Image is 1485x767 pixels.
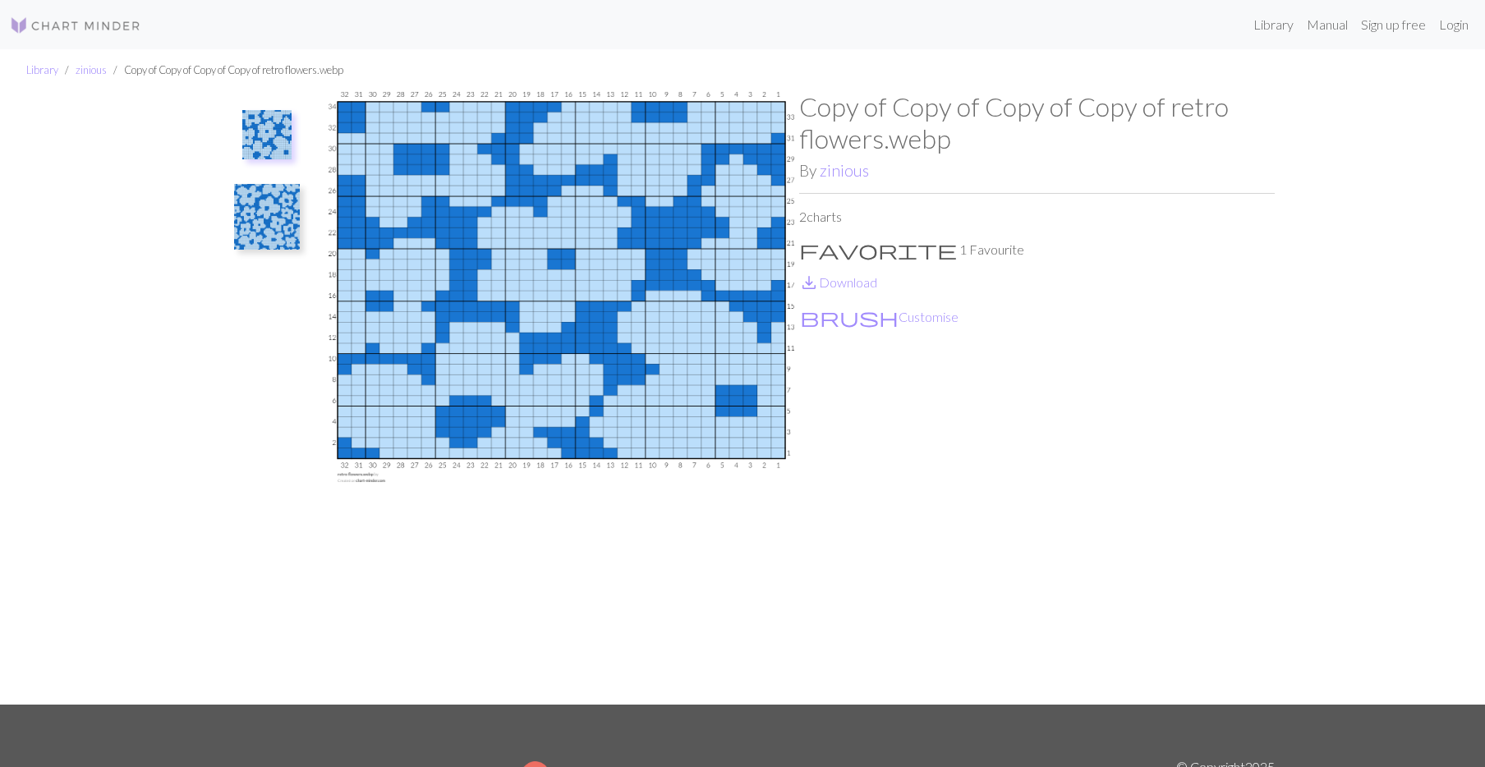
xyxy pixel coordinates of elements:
[1432,8,1475,41] a: Login
[799,271,819,294] span: save_alt
[799,274,877,290] a: DownloadDownload
[799,273,819,292] i: Download
[1247,8,1300,41] a: Library
[10,16,141,35] img: Logo
[799,161,1275,180] h2: By
[324,91,799,705] img: retro flowers.webp
[799,238,957,261] span: favorite
[799,240,1275,259] p: 1 Favourite
[234,184,300,250] img: Copy of retro flowers.webp
[26,63,58,76] a: Library
[1300,8,1354,41] a: Manual
[76,63,107,76] a: zinious
[799,240,957,259] i: Favourite
[107,62,343,78] li: Copy of Copy of Copy of Copy of retro flowers.webp
[800,307,899,327] i: Customise
[799,306,959,328] button: CustomiseCustomise
[242,110,292,159] img: retro flowers.webp
[799,207,1275,227] p: 2 charts
[799,91,1275,154] h1: Copy of Copy of Copy of Copy of retro flowers.webp
[800,305,899,328] span: brush
[820,161,869,180] a: zinious
[1354,8,1432,41] a: Sign up free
